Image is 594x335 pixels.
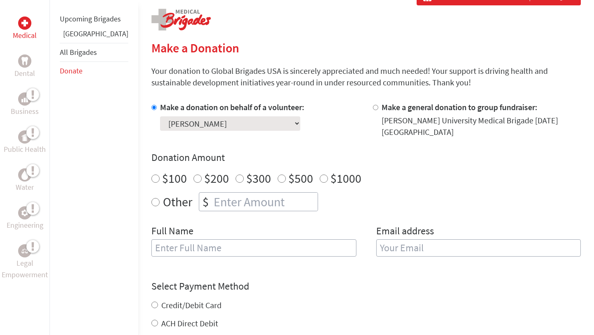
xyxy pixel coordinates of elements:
label: Full Name [151,224,193,239]
input: Your Email [376,239,581,257]
a: WaterWater [16,168,34,193]
img: Legal Empowerment [21,248,28,253]
div: [PERSON_NAME] University Medical Brigade [DATE] [GEOGRAPHIC_DATA] [382,115,581,138]
p: Legal Empowerment [2,257,48,281]
a: DentalDental [14,54,35,79]
label: Make a general donation to group fundraiser: [382,102,537,112]
img: Dental [21,57,28,65]
li: Panama [60,28,128,43]
div: Medical [18,17,31,30]
div: Water [18,168,31,182]
p: Medical [13,30,37,41]
a: BusinessBusiness [11,92,39,117]
img: logo-medical.png [151,9,211,31]
div: Public Health [18,130,31,144]
a: Donate [60,66,82,75]
p: Dental [14,68,35,79]
h4: Select Payment Method [151,280,581,293]
label: Make a donation on behalf of a volunteer: [160,102,304,112]
img: Medical [21,20,28,26]
a: Legal EmpowermentLegal Empowerment [2,244,48,281]
label: $100 [162,170,187,186]
a: [GEOGRAPHIC_DATA] [63,29,128,38]
a: Upcoming Brigades [60,14,121,24]
input: Enter Full Name [151,239,356,257]
p: Business [11,106,39,117]
div: Dental [18,54,31,68]
p: Water [16,182,34,193]
div: Business [18,92,31,106]
p: Engineering [7,219,43,231]
li: All Brigades [60,43,128,62]
input: Enter Amount [212,193,318,211]
p: Your donation to Global Brigades USA is sincerely appreciated and much needed! Your support is dr... [151,65,581,88]
label: $1000 [330,170,361,186]
div: Engineering [18,206,31,219]
img: Water [21,170,28,179]
label: $300 [246,170,271,186]
label: Other [163,192,192,211]
img: Engineering [21,210,28,216]
p: Public Health [4,144,46,155]
li: Upcoming Brigades [60,10,128,28]
a: All Brigades [60,47,97,57]
label: Credit/Debit Card [161,300,222,310]
a: Public HealthPublic Health [4,130,46,155]
img: Business [21,96,28,102]
li: Donate [60,62,128,80]
img: Public Health [21,133,28,141]
h4: Donation Amount [151,151,581,164]
label: $500 [288,170,313,186]
div: Legal Empowerment [18,244,31,257]
a: EngineeringEngineering [7,206,43,231]
a: MedicalMedical [13,17,37,41]
h2: Make a Donation [151,40,581,55]
label: ACH Direct Debit [161,318,218,328]
label: Email address [376,224,434,239]
div: $ [199,193,212,211]
label: $200 [204,170,229,186]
